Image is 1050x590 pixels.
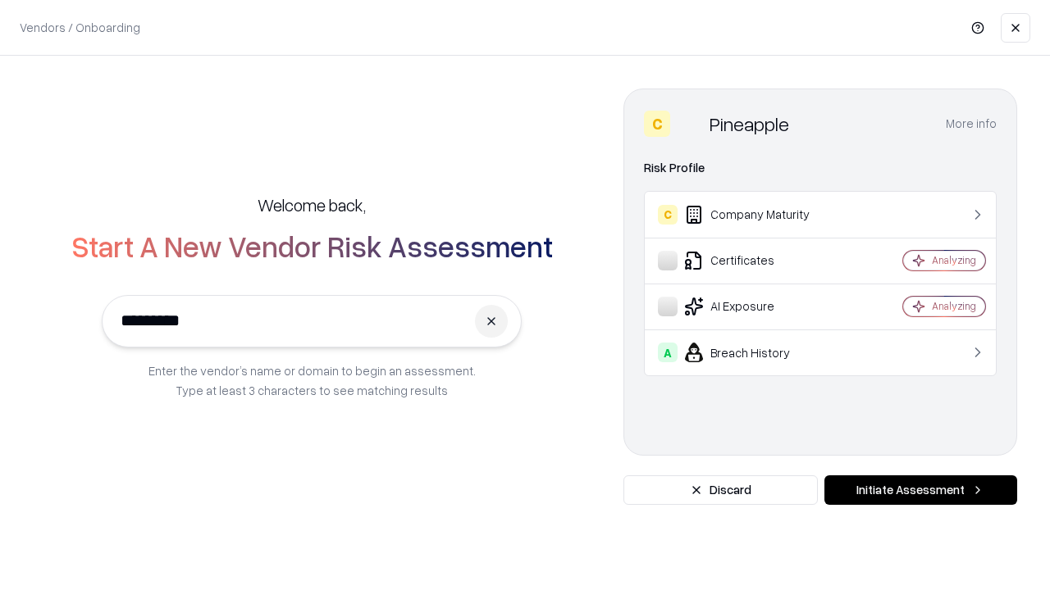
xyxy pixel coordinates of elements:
[658,297,854,316] div: AI Exposure
[644,111,670,137] div: C
[710,111,789,137] div: Pineapple
[658,251,854,270] div: Certificates
[824,475,1017,505] button: Initiate Assessment
[946,109,997,138] button: More info
[658,205,854,225] div: Company Maturity
[658,343,678,362] div: A
[932,253,976,267] div: Analyzing
[20,19,140,36] p: Vendors / Onboarding
[258,193,366,216] h5: Welcome back,
[148,361,476,400] p: Enter the vendor’s name or domain to begin an assessment. Type at least 3 characters to see match...
[677,111,703,137] img: Pineapple
[71,229,553,262] h2: Start A New Vendor Risk Assessment
[644,158,997,178] div: Risk Profile
[658,205,678,225] div: C
[932,299,976,313] div: Analyzing
[623,475,818,505] button: Discard
[658,343,854,362] div: Breach History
